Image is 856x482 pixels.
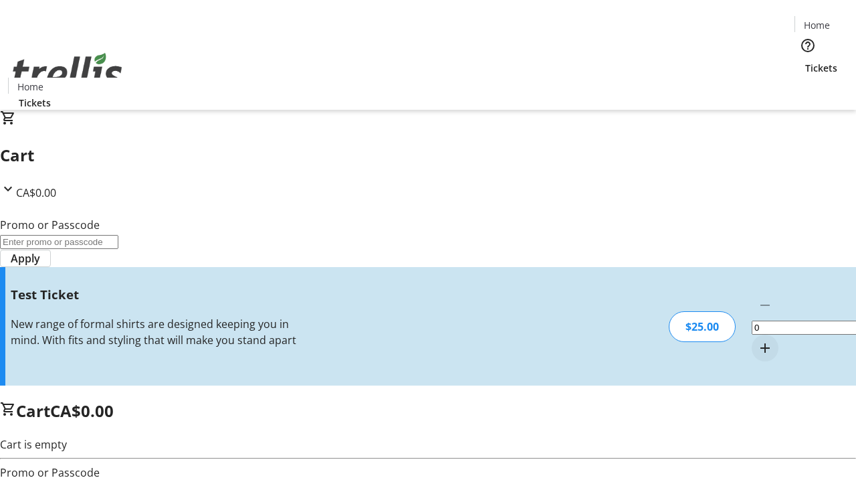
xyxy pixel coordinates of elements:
span: Home [804,18,830,32]
a: Tickets [794,61,848,75]
a: Home [9,80,51,94]
span: CA$0.00 [50,400,114,422]
img: Orient E2E Organization nSBodVTfVw's Logo [8,38,127,105]
span: Apply [11,250,40,266]
button: Help [794,32,821,59]
h3: Test Ticket [11,285,303,304]
a: Tickets [8,96,62,110]
div: New range of formal shirts are designed keeping you in mind. With fits and styling that will make... [11,316,303,348]
div: $25.00 [669,311,736,342]
span: Home [17,80,43,94]
span: CA$0.00 [16,185,56,200]
a: Home [795,18,838,32]
span: Tickets [19,96,51,110]
button: Cart [794,75,821,102]
span: Tickets [805,61,837,75]
button: Increment by one [752,335,778,361]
